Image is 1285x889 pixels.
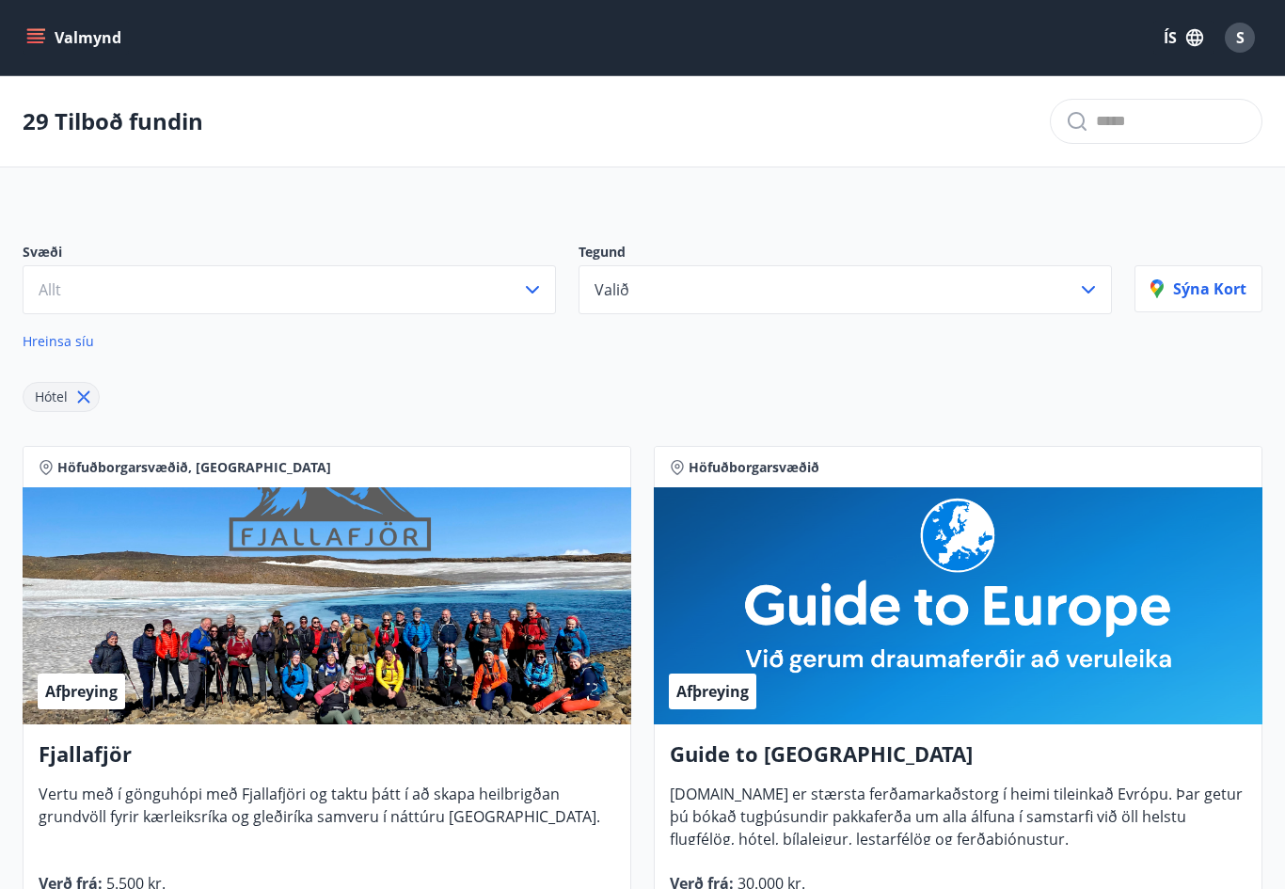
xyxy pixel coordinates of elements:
span: Valið [595,279,629,300]
h4: Guide to [GEOGRAPHIC_DATA] [670,739,1246,783]
span: Vertu með í gönguhópi með Fjallafjöri og taktu þátt í að skapa heilbrigðan grundvöll fyrir kærlei... [39,784,600,842]
p: Tegund [579,243,1112,265]
p: Sýna kort [1150,278,1246,299]
p: 29 Tilboð fundin [23,105,203,137]
button: menu [23,21,129,55]
p: Svæði [23,243,556,265]
span: Höfuðborgarsvæðið [689,458,819,477]
span: Hreinsa síu [23,332,94,350]
span: S [1236,27,1245,48]
span: Afþreying [676,681,749,702]
button: ÍS [1153,21,1214,55]
button: S [1217,15,1262,60]
button: Allt [23,265,556,314]
span: [DOMAIN_NAME] er stærsta ferðamarkaðstorg í heimi tileinkað Evrópu. Þar getur þú bókað tugþúsundi... [670,784,1243,865]
span: Höfuðborgarsvæðið, [GEOGRAPHIC_DATA] [57,458,331,477]
div: Hótel [23,382,100,412]
button: Valið [579,265,1112,314]
span: Hótel [35,388,68,405]
span: Afþreying [45,681,118,702]
button: Sýna kort [1134,265,1262,312]
span: Allt [39,279,61,300]
h4: Fjallafjör [39,739,615,783]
